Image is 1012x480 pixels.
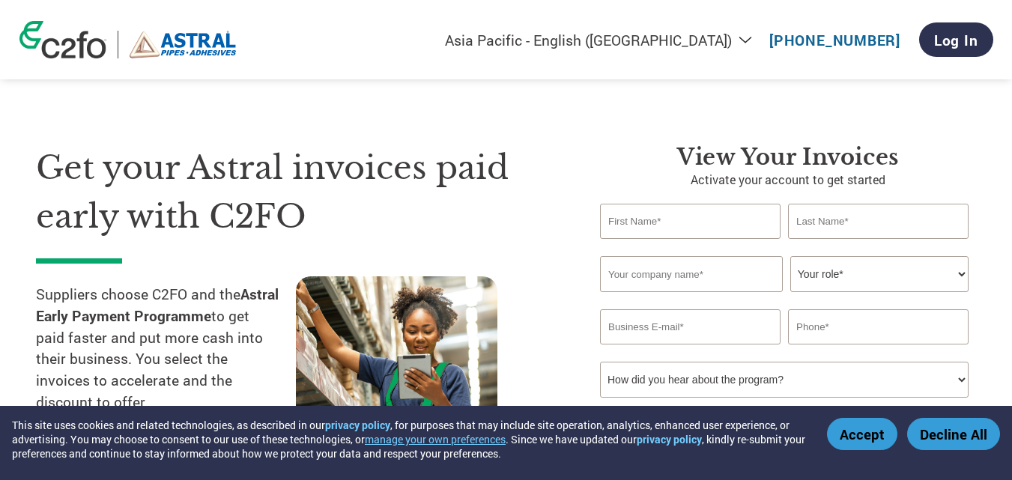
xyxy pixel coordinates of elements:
div: Inavlid Phone Number [788,346,969,356]
button: Accept [827,418,897,450]
h1: Get your Astral invoices paid early with C2FO [36,144,555,240]
input: Invalid Email format [600,309,781,344]
img: Astral [130,31,237,58]
div: Inavlid Email Address [600,346,781,356]
input: Phone* [788,309,969,344]
input: Your company name* [600,256,783,292]
select: Title/Role [790,256,969,292]
div: This site uses cookies and related technologies, as described in our , for purposes that may incl... [12,418,805,461]
div: Invalid company name or company name is too long [600,294,969,303]
a: privacy policy [637,432,702,446]
a: [PHONE_NUMBER] [769,31,900,49]
button: manage your own preferences [365,432,506,446]
img: c2fo logo [19,21,106,58]
strong: Astral Early Payment Programme [36,285,279,325]
input: Last Name* [788,204,969,239]
a: Log In [919,22,993,57]
p: Activate your account to get started [600,171,976,189]
div: Invalid last name or last name is too long [788,240,969,250]
input: First Name* [600,204,781,239]
button: Decline All [907,418,1000,450]
div: Invalid first name or first name is too long [600,240,781,250]
img: supply chain worker [296,276,497,424]
h3: View your invoices [600,144,976,171]
a: privacy policy [325,418,390,432]
p: Suppliers choose C2FO and the to get paid faster and put more cash into their business. You selec... [36,284,296,413]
